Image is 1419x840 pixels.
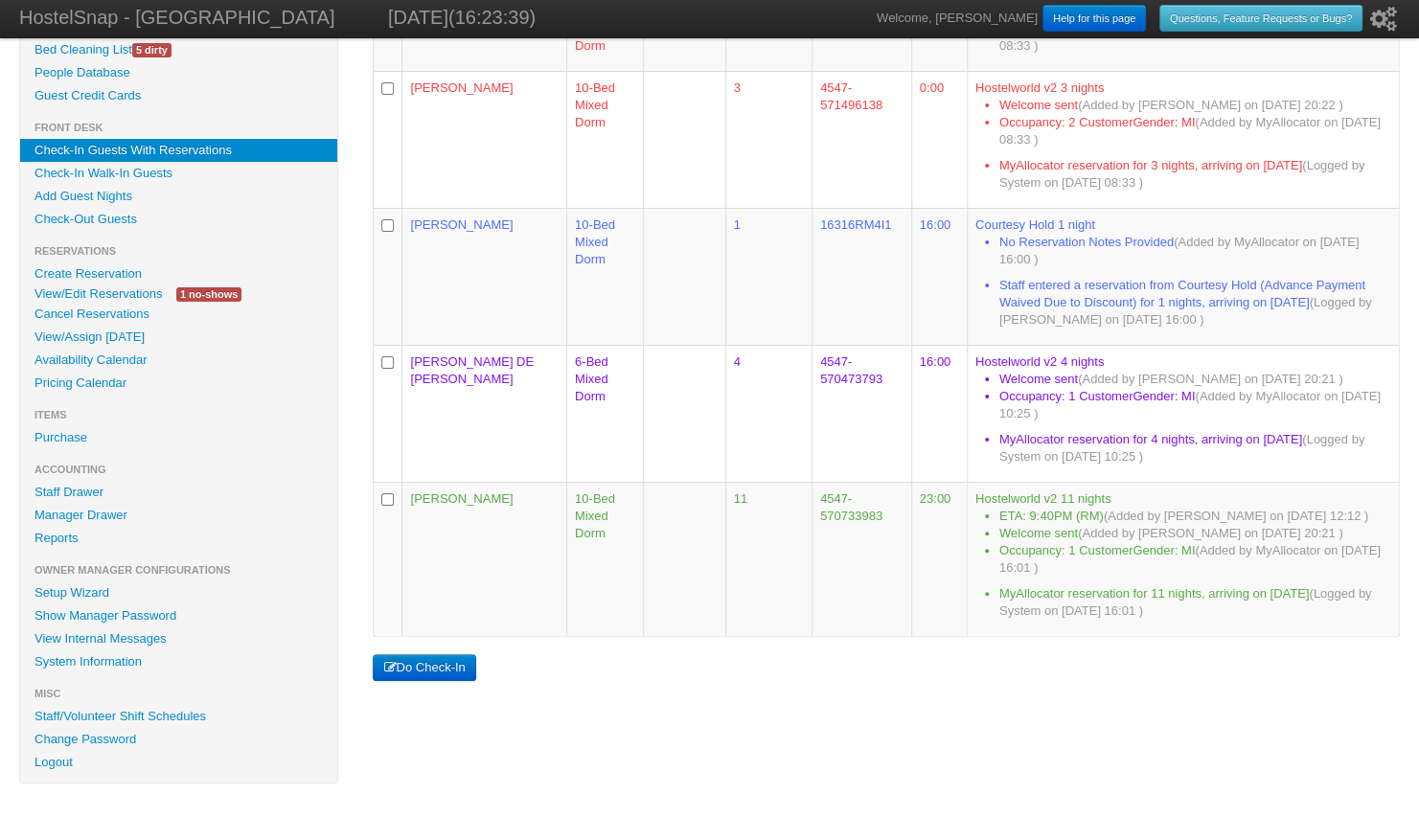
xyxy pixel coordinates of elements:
td: Hostelworld v2 4 nights [967,345,1399,482]
li: Welcome sent [999,371,1391,388]
span: 1 no-shows [176,287,241,302]
td: 4547-570733983 [812,482,911,636]
li: Occupancy: 1 CustomerGender: MI [999,388,1391,422]
span: (Added by [PERSON_NAME] on [DATE] 20:21 ) [1078,526,1343,540]
td: [PERSON_NAME] DE [PERSON_NAME] [401,345,566,482]
a: Change Password [20,728,337,751]
span: (Logged by [PERSON_NAME] on [DATE] 16:00 ) [999,295,1372,327]
a: 1 no-shows [162,284,256,304]
a: Staff/Volunteer Shift Schedules [20,705,337,728]
li: Front Desk [20,116,337,139]
td: 3 [725,71,812,208]
span: (Added by [PERSON_NAME] on [DATE] 12:12 ) [1104,509,1369,523]
td: 4 [725,345,812,482]
li: Occupancy: 1 CustomerGender: MI [999,542,1391,577]
span: (Added by [PERSON_NAME] on [DATE] 20:21 ) [1078,372,1343,386]
td: 16:00 [911,345,967,482]
a: View Internal Messages [20,627,337,650]
button: Do Check-In [373,654,475,681]
li: Accounting [20,458,337,481]
a: Setup Wizard [20,581,337,604]
a: View/Assign [DATE] [20,326,337,349]
li: No Reservation Notes Provided [999,234,1391,268]
li: Staff entered a reservation from Courtesy Hold (Advance Payment Waived Due to Discount) for 1 nig... [999,277,1391,329]
span: (16:23:39) [448,7,536,28]
a: Manager Drawer [20,504,337,527]
li: Occupancy: 2 CustomerGender: MI [999,114,1391,148]
li: MyAllocator reservation for 11 nights, arriving on [DATE] [999,585,1391,620]
i: Setup Wizard [1370,7,1397,32]
span: 5 dirty [132,43,172,57]
a: Show Manager Password [20,604,337,627]
li: Reservations [20,239,337,262]
td: Courtesy Hold 1 night [967,208,1399,345]
a: Bed Cleaning List5 dirty [20,38,337,61]
td: 4547-571496138 [812,71,911,208]
td: 0:00 [911,71,967,208]
td: 11 [725,482,812,636]
td: 16316RM4I1 [812,208,911,345]
td: [PERSON_NAME] [401,482,566,636]
li: MyAllocator reservation for 4 nights, arriving on [DATE] [999,431,1391,465]
a: Add Guest Nights [20,185,337,208]
a: Availability Calendar [20,349,337,372]
li: MyAllocator reservation for 3 nights, arriving on [DATE] [999,157,1391,192]
td: 10-Bed Mixed Dorm [566,208,643,345]
td: 4547-570473793 [812,345,911,482]
a: Create Reservation [20,262,337,285]
td: Hostelworld v2 3 nights [967,71,1399,208]
li: ETA: 9:40PM (RM) [999,508,1391,525]
td: [PERSON_NAME] [401,71,566,208]
a: Reports [20,527,337,550]
li: Welcome sent [999,525,1391,542]
td: 6-Bed Mixed Dorm [566,345,643,482]
li: Owner Manager Configurations [20,558,337,581]
a: Guest Credit Cards [20,84,337,107]
span: (Added by [PERSON_NAME] on [DATE] 20:22 ) [1078,98,1343,112]
td: 1 [725,208,812,345]
a: Staff Drawer [20,481,337,504]
a: Purchase [20,426,337,449]
a: Help for this page [1042,5,1146,32]
a: Check-In Guests With Reservations [20,139,337,162]
span: (Added by MyAllocator on [DATE] 16:00 ) [999,235,1360,266]
a: Check-In Walk-In Guests [20,162,337,185]
a: Check-Out Guests [20,208,337,231]
a: Questions, Feature Requests or Bugs? [1159,5,1362,32]
td: [PERSON_NAME] [401,208,566,345]
li: Misc [20,682,337,705]
td: 10-Bed Mixed Dorm [566,71,643,208]
a: Cancel Reservations [20,303,337,326]
li: Welcome sent [999,97,1391,114]
a: View/Edit Reservations [20,284,176,304]
a: Logout [20,751,337,774]
a: People Database [20,61,337,84]
td: 10-Bed Mixed Dorm [566,482,643,636]
td: 23:00 [911,482,967,636]
a: Pricing Calendar [20,372,337,395]
td: Hostelworld v2 11 nights [967,482,1399,636]
li: Items [20,403,337,426]
a: System Information [20,650,337,673]
td: 16:00 [911,208,967,345]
